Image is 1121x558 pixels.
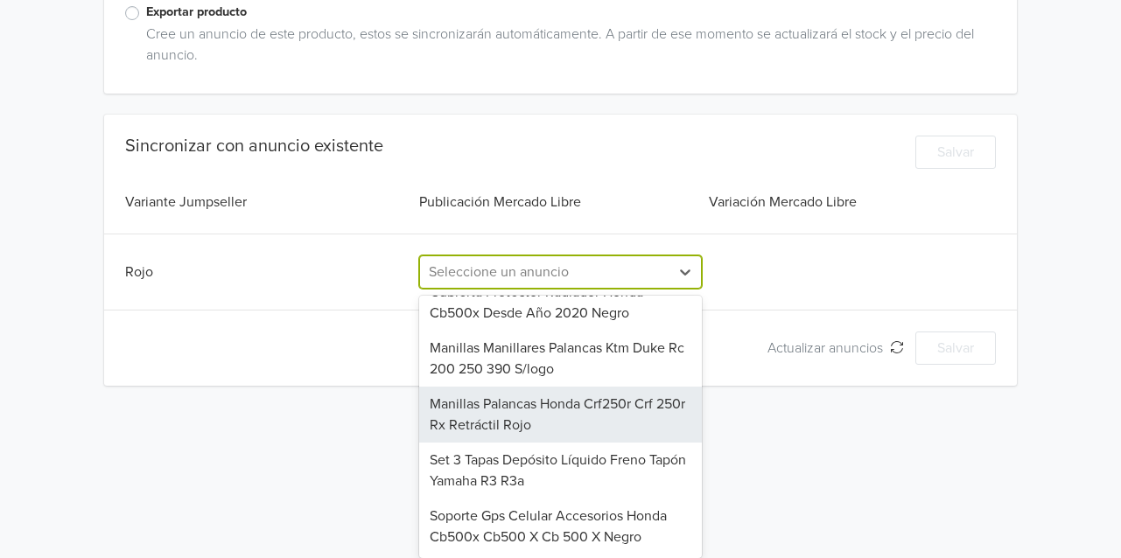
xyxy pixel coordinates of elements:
div: Cree un anuncio de este producto, estos se sincronizarán automáticamente. A partir de ese momento... [139,24,996,73]
div: Set 3 Tapas Depósito Líquido Freno Tapón Yamaha R3 R3a [419,443,703,499]
div: Variación Mercado Libre [705,192,996,213]
div: Publicación Mercado Libre [416,192,706,213]
span: Actualizar anuncios [767,339,890,357]
button: Salvar [915,136,996,169]
div: Variante Jumpseller [125,192,416,213]
label: Exportar producto [146,3,996,22]
div: Cubierta Protector Radiador Honda Cb500x Desde Año 2020 Negro [419,275,703,331]
div: Sincronizar con anuncio existente [125,136,383,157]
div: Soporte Gps Celular Accesorios Honda Cb500x Cb500 X Cb 500 X Negro [419,499,703,555]
div: Manillas Palancas Honda Crf250r Crf 250r Rx Retráctil Rojo [419,387,703,443]
div: Manillas Manillares Palancas Ktm Duke Rc 200 250 390 S/logo [419,331,703,387]
button: Salvar [915,331,996,365]
button: Actualizar anuncios [756,331,915,365]
div: Rojo [125,262,416,282]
